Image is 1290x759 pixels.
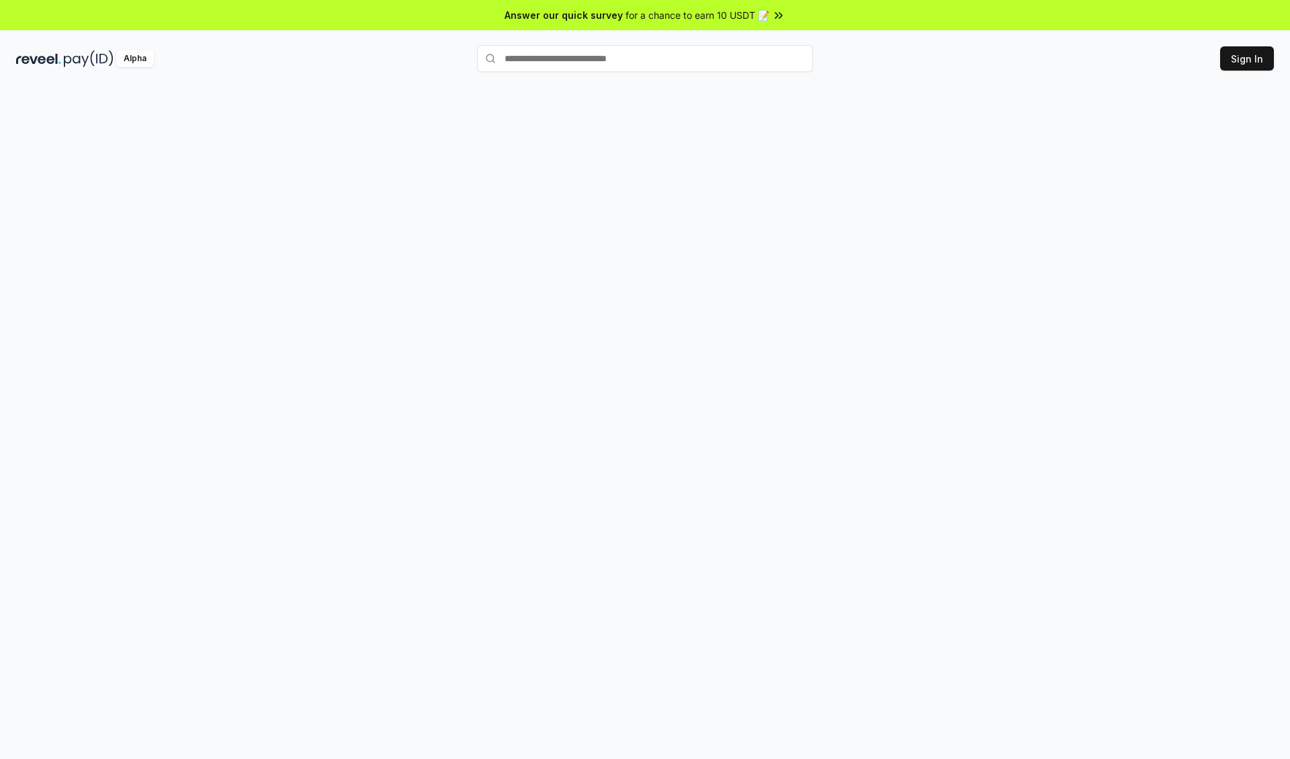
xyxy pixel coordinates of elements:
button: Sign In [1220,46,1274,71]
span: Answer our quick survey [505,8,623,22]
img: pay_id [64,50,114,67]
img: reveel_dark [16,50,61,67]
span: for a chance to earn 10 USDT 📝 [626,8,769,22]
div: Alpha [116,50,154,67]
